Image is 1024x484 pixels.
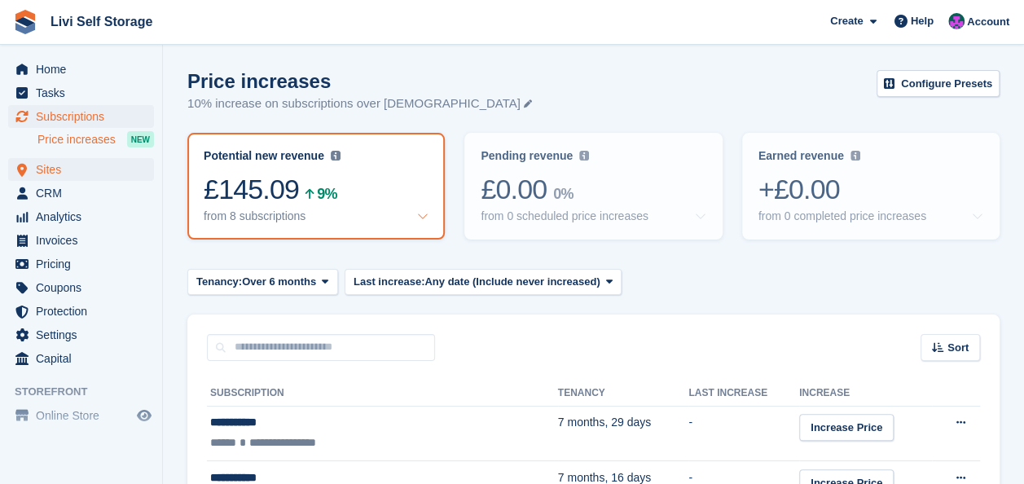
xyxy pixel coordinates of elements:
[127,131,154,147] div: NEW
[187,70,532,92] h1: Price increases
[196,274,242,290] span: Tenancy:
[36,229,134,252] span: Invoices
[36,58,134,81] span: Home
[15,384,162,400] span: Storefront
[44,8,159,35] a: Livi Self Storage
[558,381,689,407] th: Tenancy
[8,81,154,104] a: menu
[558,416,651,429] span: 7 months, 29 days
[579,151,589,161] img: icon-info-grey-7440780725fd019a000dd9b08b2336e03edf1995a4989e88bcd33f0948082b44.svg
[354,274,424,290] span: Last increase:
[8,205,154,228] a: menu
[36,404,134,427] span: Online Store
[850,151,860,161] img: icon-info-grey-7440780725fd019a000dd9b08b2336e03edf1995a4989e88bcd33f0948082b44.svg
[13,10,37,34] img: stora-icon-8386f47178a22dfd0bd8f6a31ec36ba5ce8667c1dd55bd0f319d3a0aa187defe.svg
[8,404,154,427] a: menu
[558,471,651,484] span: 7 months, 16 days
[134,406,154,425] a: Preview store
[345,269,622,296] button: Last increase: Any date (Include never increased)
[36,300,134,323] span: Protection
[37,130,154,148] a: Price increases NEW
[799,381,932,407] th: Increase
[36,347,134,370] span: Capital
[36,81,134,104] span: Tasks
[8,182,154,205] a: menu
[948,13,965,29] img: Graham Cameron
[830,13,863,29] span: Create
[331,151,341,161] img: icon-info-grey-7440780725fd019a000dd9b08b2336e03edf1995a4989e88bcd33f0948082b44.svg
[37,132,116,147] span: Price increases
[8,276,154,299] a: menu
[947,340,969,356] span: Sort
[204,149,324,163] div: Potential new revenue
[204,209,305,223] div: from 8 subscriptions
[36,276,134,299] span: Coupons
[967,14,1009,30] span: Account
[317,188,336,200] div: 9%
[8,323,154,346] a: menu
[187,269,338,296] button: Tenancy: Over 6 months
[36,323,134,346] span: Settings
[187,133,445,240] a: Potential new revenue £145.09 9% from 8 subscriptions
[36,253,134,275] span: Pricing
[464,133,722,240] a: Pending revenue £0.00 0% from 0 scheduled price increases
[758,209,926,223] div: from 0 completed price increases
[8,253,154,275] a: menu
[8,229,154,252] a: menu
[8,105,154,128] a: menu
[424,274,600,290] span: Any date (Include never increased)
[877,70,1000,97] a: Configure Presets
[688,381,799,407] th: Last increase
[36,105,134,128] span: Subscriptions
[742,133,1000,240] a: Earned revenue +£0.00 from 0 completed price increases
[242,274,316,290] span: Over 6 months
[688,406,799,461] td: -
[8,300,154,323] a: menu
[481,209,648,223] div: from 0 scheduled price increases
[911,13,934,29] span: Help
[204,173,428,206] div: £145.09
[758,173,983,206] div: +£0.00
[8,58,154,81] a: menu
[758,149,844,163] div: Earned revenue
[799,414,894,441] a: Increase Price
[187,95,532,113] p: 10% increase on subscriptions over [DEMOGRAPHIC_DATA]
[553,188,573,200] div: 0%
[36,205,134,228] span: Analytics
[8,347,154,370] a: menu
[36,158,134,181] span: Sites
[8,158,154,181] a: menu
[481,173,705,206] div: £0.00
[481,149,573,163] div: Pending revenue
[36,182,134,205] span: CRM
[207,381,558,407] th: Subscription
